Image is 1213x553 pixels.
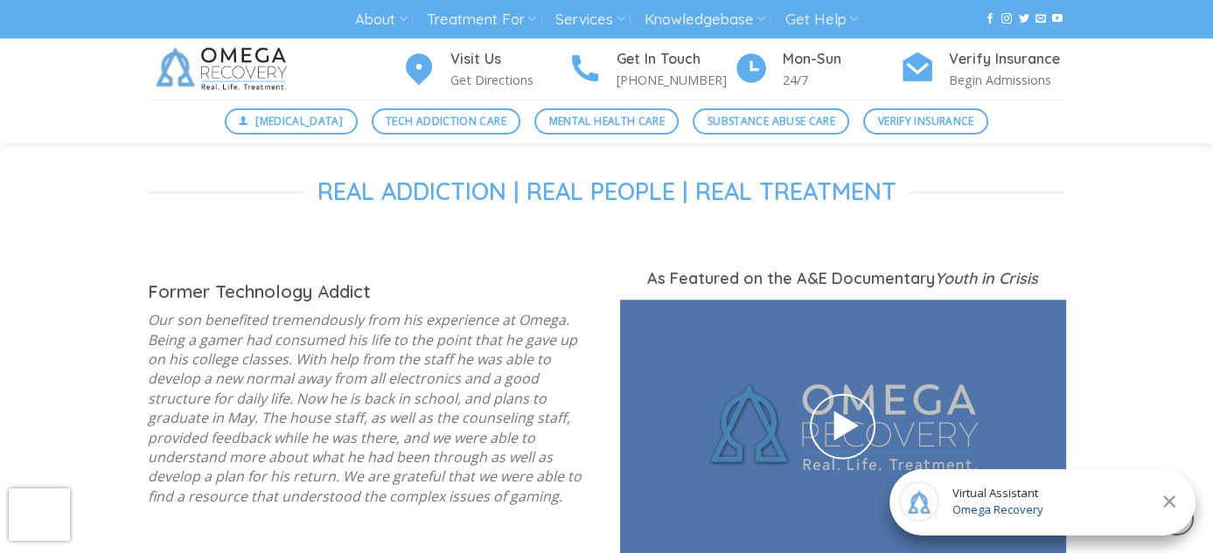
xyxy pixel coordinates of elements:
h4: Mon-Sun [783,48,900,71]
em: Youth in Crisis [935,268,1038,288]
a: Follow on Facebook [985,13,995,25]
h4: Visit Us [450,48,568,71]
a: Send us an email [1035,13,1046,25]
span: Tech Addiction Care [386,113,506,129]
h4: As Featured on the A&E Documentary [620,266,1066,292]
p: Begin Admissions [949,70,1066,90]
span: Verify Insurance [878,113,974,129]
a: Follow on YouTube [1052,13,1063,25]
a: [MEDICAL_DATA] [225,108,358,135]
span: [MEDICAL_DATA] [255,113,343,129]
span: Mental Health Care [549,113,665,129]
span: Real Addiction | Real People | Real Treatment [317,176,896,207]
a: Verify Insurance [863,108,988,135]
a: Follow on Instagram [1001,13,1012,25]
span: Substance Abuse Care [708,113,835,129]
a: Treatment For [427,3,536,36]
p: 24/7 [783,70,900,90]
a: Mental Health Care [534,108,679,135]
a: Tech Addiction Care [372,108,521,135]
a: Substance Abuse Care [693,108,849,135]
a: Visit Us Get Directions [401,48,568,91]
p: Get Directions [450,70,568,90]
p: Our son benefited tremendously from his experience at Omega. Being a gamer had consumed his life ... [148,310,594,506]
a: About [355,3,407,36]
a: Get Help [785,3,858,36]
p: [PHONE_NUMBER] [617,70,734,90]
a: Services [555,3,624,36]
a: Verify Insurance Begin Admissions [900,48,1066,91]
img: Omega Recovery [148,38,301,100]
a: Get In Touch [PHONE_NUMBER] [568,48,734,91]
h3: Former Technology Addict [148,282,594,301]
h4: Get In Touch [617,48,734,71]
a: Follow on Twitter [1019,13,1029,25]
h4: Verify Insurance [949,48,1066,71]
a: Knowledgebase [645,3,765,36]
